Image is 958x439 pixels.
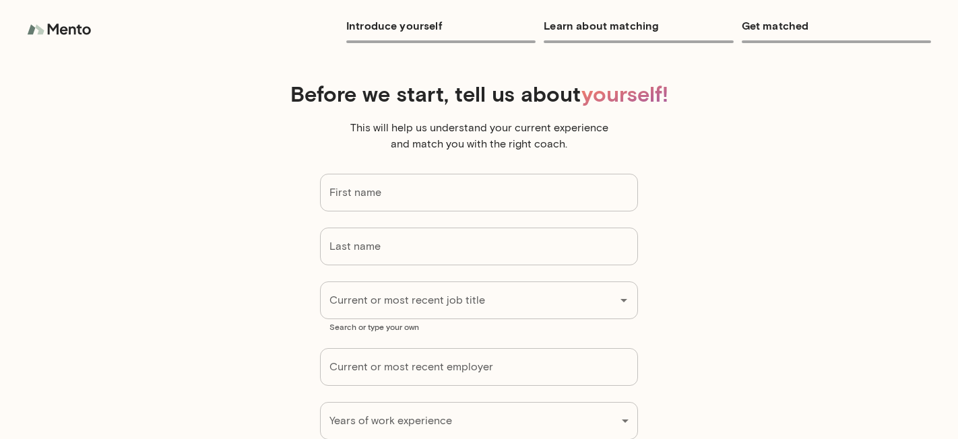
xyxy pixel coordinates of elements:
[346,16,536,35] h6: Introduce yourself
[344,120,614,152] p: This will help us understand your current experience and match you with the right coach.
[329,321,629,332] p: Search or type your own
[86,81,872,106] h4: Before we start, tell us about
[581,80,668,106] span: yourself!
[614,291,633,310] button: Open
[742,16,931,35] h6: Get matched
[27,16,94,43] img: logo
[544,16,733,35] h6: Learn about matching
